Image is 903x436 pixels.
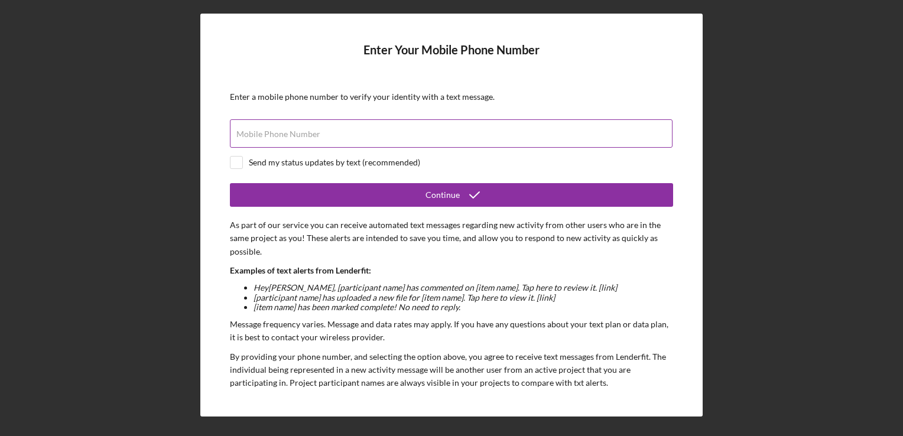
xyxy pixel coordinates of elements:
[230,92,673,102] div: Enter a mobile phone number to verify your identity with a text message.
[230,43,673,74] h4: Enter Your Mobile Phone Number
[230,318,673,344] p: Message frequency varies. Message and data rates may apply. If you have any questions about your ...
[230,183,673,207] button: Continue
[230,219,673,258] p: As part of our service you can receive automated text messages regarding new activity from other ...
[425,183,460,207] div: Continue
[236,129,320,139] label: Mobile Phone Number
[254,302,673,312] li: [item name] has been marked complete! No need to reply.
[254,283,673,292] li: Hey [PERSON_NAME] , [participant name] has commented on [item name]. Tap here to review it. [link]
[230,264,673,277] p: Examples of text alerts from Lenderfit:
[254,293,673,302] li: [participant name] has uploaded a new file for [item name]. Tap here to view it. [link]
[230,350,673,390] p: By providing your phone number, and selecting the option above, you agree to receive text message...
[249,158,420,167] div: Send my status updates by text (recommended)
